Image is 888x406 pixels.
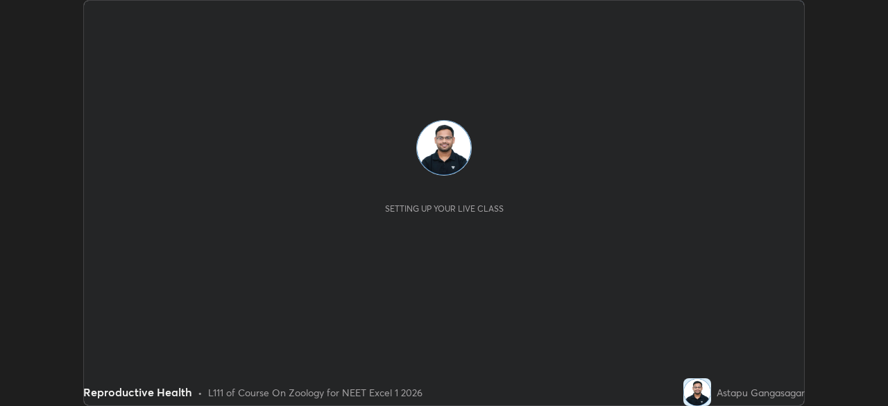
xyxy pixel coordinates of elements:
[83,384,192,400] div: Reproductive Health
[683,378,711,406] img: d1b7a413427d42e489de1ed330548ff1.jpg
[208,385,422,400] div: L111 of Course On Zoology for NEET Excel 1 2026
[198,385,203,400] div: •
[385,203,504,214] div: Setting up your live class
[416,120,472,176] img: d1b7a413427d42e489de1ed330548ff1.jpg
[717,385,805,400] div: Astapu Gangasagar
